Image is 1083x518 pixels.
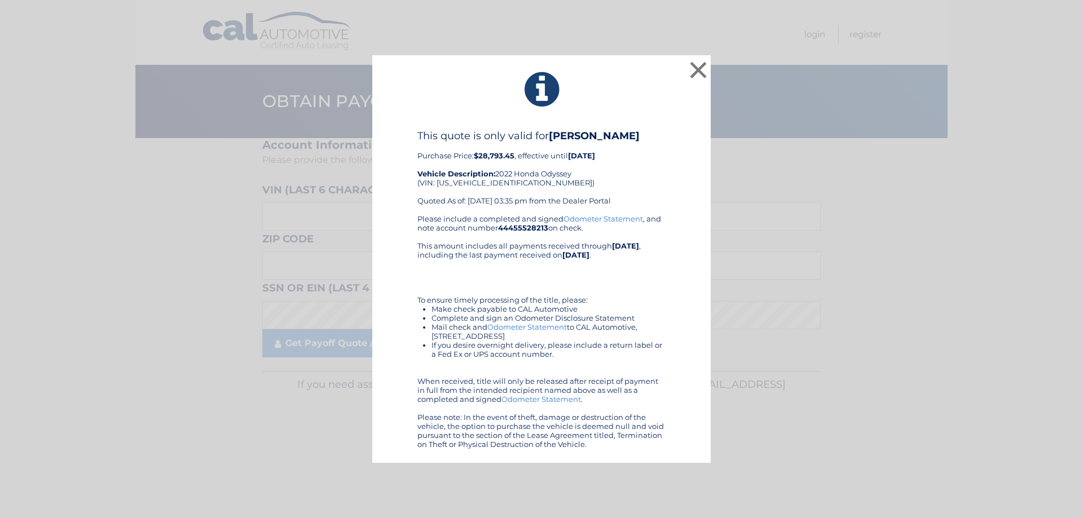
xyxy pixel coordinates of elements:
[417,130,666,142] h4: This quote is only valid for
[549,130,640,142] b: [PERSON_NAME]
[417,169,495,178] strong: Vehicle Description:
[432,304,666,313] li: Make check payable to CAL Automotive
[563,214,643,223] a: Odometer Statement
[432,322,666,340] li: Mail check and to CAL Automotive, [STREET_ADDRESS]
[487,322,567,331] a: Odometer Statement
[562,250,589,259] b: [DATE]
[612,241,639,250] b: [DATE]
[501,395,581,404] a: Odometer Statement
[474,151,514,160] b: $28,793.45
[687,59,710,81] button: ×
[498,223,548,232] b: 44455528213
[417,214,666,449] div: Please include a completed and signed , and note account number on check. This amount includes al...
[432,313,666,322] li: Complete and sign an Odometer Disclosure Statement
[417,130,666,214] div: Purchase Price: , effective until 2022 Honda Odyssey (VIN: [US_VEHICLE_IDENTIFICATION_NUMBER]) Qu...
[432,340,666,358] li: If you desire overnight delivery, please include a return label or a Fed Ex or UPS account number.
[568,151,595,160] b: [DATE]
